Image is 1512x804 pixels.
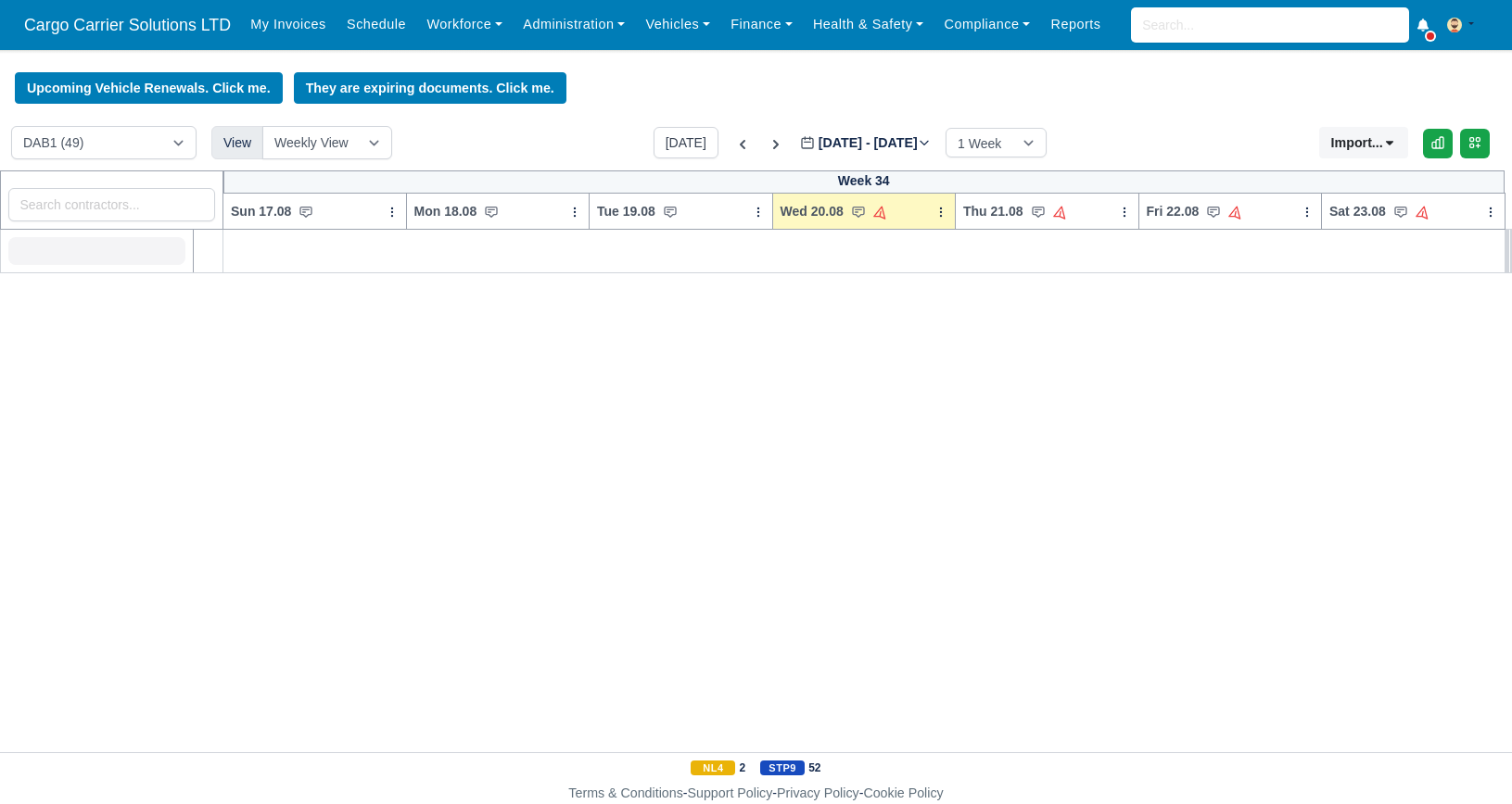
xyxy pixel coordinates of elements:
a: Reports [1040,6,1111,43]
span: Fri 22.08 [1147,202,1200,220]
div: View [211,126,263,159]
div: - - - [228,783,1285,804]
span: STP9 [760,760,805,775]
input: Search contractors... [8,188,216,221]
a: Finance [720,6,803,43]
div: Week 34 [223,170,1506,194]
a: Vehicles [635,6,720,43]
a: Workforce [416,6,513,43]
span: Wed 20.08 [781,202,844,220]
span: Tue 19.08 [597,202,655,220]
a: Terms & Conditions [568,785,682,800]
a: Upcoming Vehicle Renewals. Click me. [15,72,283,104]
a: Compliance [934,6,1040,43]
a: Cookie Policy [863,785,943,800]
span: Sat 23.08 [1329,202,1386,220]
a: Cargo Carrier Solutions LTD [15,7,240,44]
a: Schedule [337,6,416,43]
span: NL4 [691,760,735,775]
strong: 52 [808,760,820,775]
span: Mon 18.08 [414,202,477,220]
button: [DATE] [654,127,718,158]
button: Import... [1319,127,1408,158]
a: Health & Safety [803,6,934,43]
input: Search... [1131,7,1409,43]
span: Cargo Carrier Solutions LTD [15,6,240,44]
span: Thu 21.08 [963,202,1023,220]
label: [DATE] - [DATE] [800,132,931,154]
a: Privacy Policy [777,785,859,800]
strong: 2 [739,760,745,775]
a: Administration [513,6,635,43]
span: Sun 17.08 [231,202,291,220]
a: My Invoices [240,6,337,43]
a: They are expiring documents. Click me. [294,72,566,104]
a: Support Policy [688,785,773,800]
